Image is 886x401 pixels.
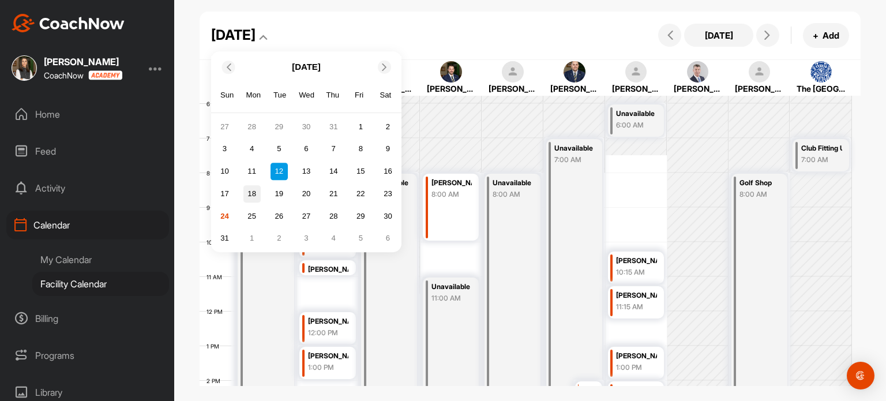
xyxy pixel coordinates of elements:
[220,88,235,103] div: Sun
[271,230,288,247] div: Choose Tuesday, September 2nd, 2025
[308,263,349,276] div: [PERSON_NAME]
[298,163,315,180] div: Choose Wednesday, August 13th, 2025
[243,140,261,158] div: Choose Monday, August 4th, 2025
[378,88,393,103] div: Sat
[308,362,349,373] div: 1:00 PM
[797,83,845,95] div: The [GEOGRAPHIC_DATA]
[380,208,397,225] div: Choose Saturday, August 30th, 2025
[739,189,780,200] div: 8:00 AM
[325,118,342,136] div: Choose Thursday, July 31st, 2025
[246,88,261,103] div: Mon
[271,140,288,158] div: Choose Tuesday, August 5th, 2025
[564,61,585,83] img: square_79f6e3d0e0224bf7dac89379f9e186cf.jpg
[803,23,849,48] button: +Add
[352,230,369,247] div: Choose Friday, September 5th, 2025
[298,230,315,247] div: Choose Wednesday, September 3rd, 2025
[616,267,657,278] div: 10:15 AM
[12,14,125,32] img: CoachNow
[582,384,599,398] div: [PERSON_NAME]
[216,230,233,247] div: Choose Sunday, August 31st, 2025
[550,83,599,95] div: [PERSON_NAME]
[325,208,342,225] div: Choose Thursday, August 28th, 2025
[352,185,369,203] div: Choose Friday, August 22nd, 2025
[200,100,232,107] div: 6 AM
[298,118,315,136] div: Choose Wednesday, July 30th, 2025
[298,185,315,203] div: Choose Wednesday, August 20th, 2025
[847,362,874,389] div: Open Intercom Messenger
[6,137,169,166] div: Feed
[271,163,288,180] div: Choose Tuesday, August 12th, 2025
[325,163,342,180] div: Choose Thursday, August 14th, 2025
[431,293,472,303] div: 11:00 AM
[813,29,819,42] span: +
[215,117,398,249] div: month 2025-08
[211,25,256,46] div: [DATE]
[6,211,169,239] div: Calendar
[674,83,722,95] div: [PERSON_NAME]
[292,61,321,74] p: [DATE]
[431,189,472,200] div: 8:00 AM
[216,163,233,180] div: Choose Sunday, August 10th, 2025
[380,140,397,158] div: Choose Saturday, August 9th, 2025
[6,100,169,129] div: Home
[271,118,288,136] div: Choose Tuesday, July 29th, 2025
[216,118,233,136] div: Choose Sunday, July 27th, 2025
[325,88,340,103] div: Thu
[271,208,288,225] div: Choose Tuesday, August 26th, 2025
[88,70,122,80] img: CoachNow acadmey
[200,204,232,211] div: 9 AM
[616,362,657,373] div: 1:00 PM
[298,208,315,225] div: Choose Wednesday, August 27th, 2025
[352,88,367,103] div: Fri
[200,170,232,177] div: 8 AM
[616,302,657,312] div: 11:15 AM
[325,140,342,158] div: Choose Thursday, August 7th, 2025
[616,254,657,268] div: [PERSON_NAME]
[243,230,261,247] div: Choose Monday, September 1st, 2025
[554,142,595,155] div: Unavailable
[431,280,472,294] div: Unavailable
[352,140,369,158] div: Choose Friday, August 8th, 2025
[216,208,233,225] div: Choose Sunday, August 24th, 2025
[810,61,832,83] img: square_21a52c34a1b27affb0df1d7893c918db.jpg
[243,163,261,180] div: Choose Monday, August 11th, 2025
[352,208,369,225] div: Choose Friday, August 29th, 2025
[431,177,472,190] div: [PERSON_NAME]
[687,61,709,83] img: square_b7f20754f9f8f6eaa06991cc1baa4178.jpg
[243,118,261,136] div: Choose Monday, July 28th, 2025
[325,185,342,203] div: Choose Thursday, August 21st, 2025
[440,61,462,83] img: square_50820e9176b40dfe1a123c7217094fa9.jpg
[243,185,261,203] div: Choose Monday, August 18th, 2025
[380,185,397,203] div: Choose Saturday, August 23rd, 2025
[502,61,524,83] img: square_default-ef6cabf814de5a2bf16c804365e32c732080f9872bdf737d349900a9daf73cf9.png
[625,61,647,83] img: square_default-ef6cabf814de5a2bf16c804365e32c732080f9872bdf737d349900a9daf73cf9.png
[616,107,657,121] div: Unavailable
[380,230,397,247] div: Choose Saturday, September 6th, 2025
[612,83,660,95] div: [PERSON_NAME]
[749,61,771,83] img: square_default-ef6cabf814de5a2bf16c804365e32c732080f9872bdf737d349900a9daf73cf9.png
[735,83,783,95] div: [PERSON_NAME]
[271,185,288,203] div: Choose Tuesday, August 19th, 2025
[32,248,169,272] div: My Calendar
[200,135,232,142] div: 7 AM
[489,83,537,95] div: [PERSON_NAME]
[739,177,780,190] div: Golf Shop
[801,142,842,155] div: Club Fitting Use Only
[32,272,169,296] div: Facility Calendar
[298,140,315,158] div: Choose Wednesday, August 6th, 2025
[380,118,397,136] div: Choose Saturday, August 2nd, 2025
[616,120,657,130] div: 6:00 AM
[299,88,314,103] div: Wed
[200,308,234,315] div: 12 PM
[6,304,169,333] div: Billing
[44,70,122,80] div: CoachNow
[554,155,595,165] div: 7:00 AM
[6,174,169,203] div: Activity
[12,55,37,81] img: square_318c742b3522fe015918cc0bd9a1d0e8.jpg
[325,230,342,247] div: Choose Thursday, September 4th, 2025
[352,118,369,136] div: Choose Friday, August 1st, 2025
[616,384,657,398] div: [PERSON_NAME]
[200,273,234,280] div: 11 AM
[44,57,122,66] div: [PERSON_NAME]
[200,239,235,246] div: 10 AM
